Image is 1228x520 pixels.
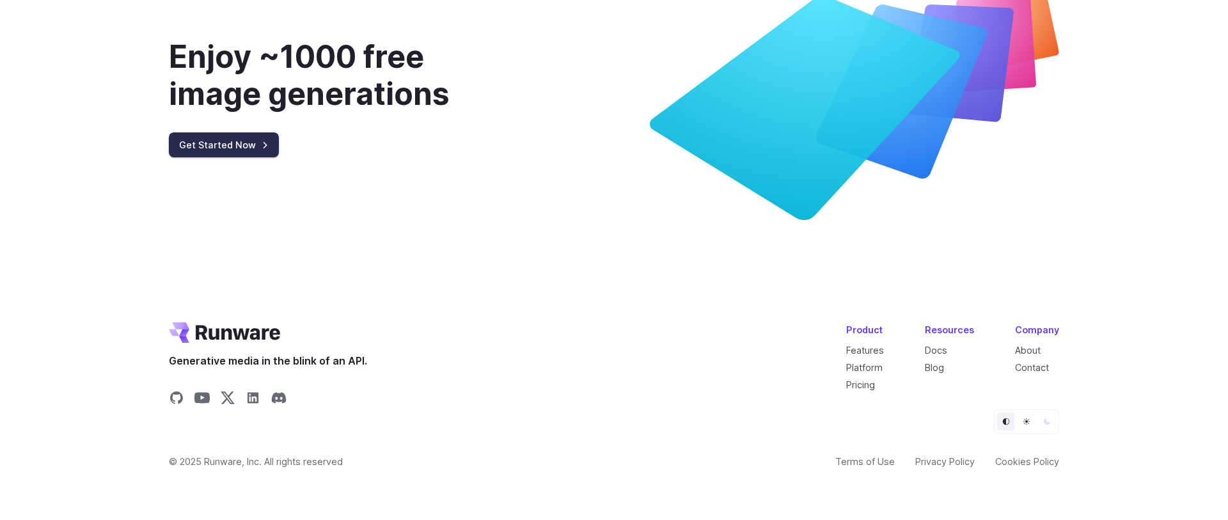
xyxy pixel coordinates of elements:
div: Resources [925,322,974,337]
a: Pricing [846,379,875,390]
div: Company [1015,322,1059,337]
a: Platform [846,362,883,373]
button: Default [997,413,1015,430]
a: Contact [1015,362,1049,373]
a: Terms of Use [835,454,895,469]
span: © 2025 Runware, Inc. All rights reserved [169,454,343,469]
ul: Theme selector [994,409,1059,434]
a: Cookies Policy [995,454,1059,469]
a: Blog [925,362,944,373]
a: Get Started Now [169,132,279,157]
button: Dark [1038,413,1056,430]
a: Features [846,345,884,356]
a: Go to / [169,322,280,343]
a: Share on LinkedIn [246,390,261,409]
a: About [1015,345,1041,356]
a: Share on X [220,390,235,409]
a: Docs [925,345,947,356]
a: Share on YouTube [194,390,210,409]
a: Privacy Policy [915,454,975,469]
span: Generative media in the blink of an API. [169,353,367,370]
div: Product [846,322,884,337]
a: Share on Discord [271,390,287,409]
a: Share on GitHub [169,390,184,409]
button: Light [1018,413,1035,430]
div: Enjoy ~1000 free image generations [169,38,517,112]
